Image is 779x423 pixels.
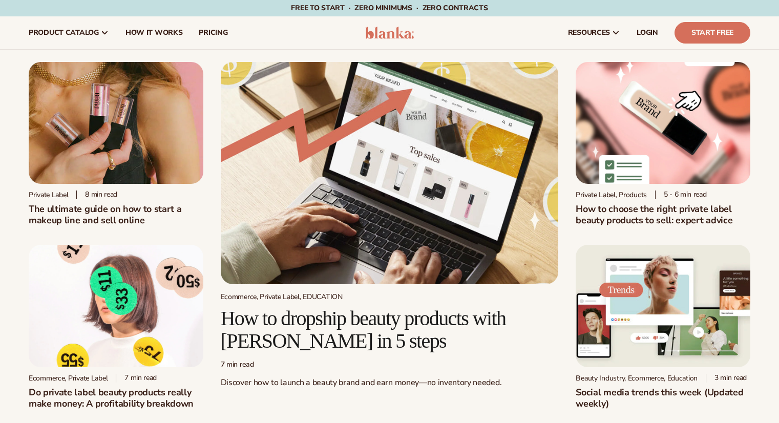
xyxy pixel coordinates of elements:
[116,374,157,383] div: 7 min read
[291,3,488,13] span: Free to start · ZERO minimums · ZERO contracts
[125,29,183,37] span: How It Works
[20,16,117,49] a: product catalog
[29,203,203,226] h1: The ultimate guide on how to start a makeup line and sell online
[221,377,559,388] p: Discover how to launch a beauty brand and earn money—no inventory needed.
[221,307,559,352] h2: How to dropship beauty products with [PERSON_NAME] in 5 steps
[117,16,191,49] a: How It Works
[29,62,203,184] img: Person holding branded make up with a solid pink background
[365,27,414,39] img: logo
[221,62,559,284] img: Growing money with ecommerce
[29,374,108,383] div: Ecommerce, Private Label
[576,62,750,226] a: Private Label Beauty Products Click Private Label, Products 5 - 6 min readHow to choose the right...
[576,191,647,199] div: Private Label, Products
[576,62,750,184] img: Private Label Beauty Products Click
[560,16,628,49] a: resources
[576,374,698,383] div: Beauty Industry, Ecommerce, Education
[29,245,203,367] img: Profitability of private label company
[29,29,99,37] span: product catalog
[76,191,117,199] div: 8 min read
[29,191,68,199] div: Private label
[576,387,750,409] h2: Social media trends this week (Updated weekly)
[568,29,610,37] span: resources
[221,361,559,369] div: 7 min read
[29,62,203,226] a: Person holding branded make up with a solid pink background Private label 8 min readThe ultimate ...
[221,292,559,301] div: Ecommerce, Private Label, EDUCATION
[637,29,658,37] span: LOGIN
[29,245,203,409] a: Profitability of private label company Ecommerce, Private Label 7 min readDo private label beauty...
[191,16,236,49] a: pricing
[221,62,559,396] a: Growing money with ecommerce Ecommerce, Private Label, EDUCATION How to dropship beauty products ...
[655,191,707,199] div: 5 - 6 min read
[576,245,750,409] a: Social media trends this week (Updated weekly) Beauty Industry, Ecommerce, Education 3 min readSo...
[576,245,750,367] img: Social media trends this week (Updated weekly)
[706,374,747,383] div: 3 min read
[199,29,227,37] span: pricing
[628,16,666,49] a: LOGIN
[29,387,203,409] h2: Do private label beauty products really make money: A profitability breakdown
[576,203,750,226] h2: How to choose the right private label beauty products to sell: expert advice
[675,22,750,44] a: Start Free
